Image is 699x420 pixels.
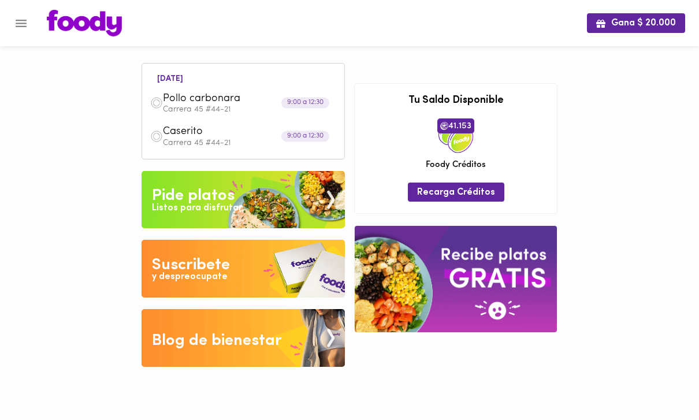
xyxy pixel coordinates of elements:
[596,18,676,29] span: Gana $ 20.000
[363,95,548,107] h3: Tu Saldo Disponible
[281,98,329,109] div: 9:00 a 12:30
[142,171,345,229] img: Pide un Platos
[152,202,242,215] div: Listos para disfrutar
[281,131,329,142] div: 9:00 a 12:30
[152,254,230,277] div: Suscribete
[163,106,336,114] p: Carrera 45 #44-21
[355,226,557,332] img: referral-banner.png
[152,329,282,352] div: Blog de bienestar
[408,183,504,202] button: Recarga Créditos
[142,309,345,367] img: Blog de bienestar
[152,270,228,284] div: y despreocupate
[148,72,192,83] li: [DATE]
[150,96,163,109] img: dish.png
[426,159,486,171] span: Foody Créditos
[163,92,296,106] span: Pollo carbonara
[150,130,163,143] img: dish.png
[152,184,235,207] div: Pide platos
[437,118,474,133] span: 41.153
[163,125,296,139] span: Caserito
[417,187,495,198] span: Recarga Créditos
[47,10,122,36] img: logo.png
[587,13,685,32] button: Gana $ 20.000
[142,240,345,298] img: Disfruta bajar de peso
[163,139,336,147] p: Carrera 45 #44-21
[440,122,448,130] img: foody-creditos.png
[438,118,473,153] img: credits-package.png
[7,9,35,38] button: Menu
